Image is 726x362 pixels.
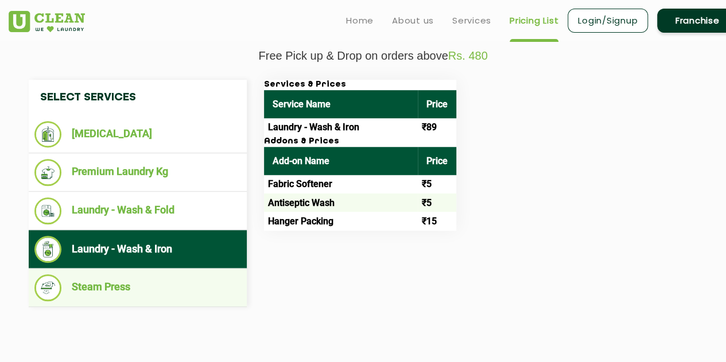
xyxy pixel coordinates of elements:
[34,159,61,186] img: Premium Laundry Kg
[346,14,374,28] a: Home
[34,121,61,147] img: Dry Cleaning
[34,274,241,301] li: Steam Press
[34,159,241,186] li: Premium Laundry Kg
[418,212,456,230] td: ₹15
[264,137,456,147] h3: Addons & Prices
[264,175,418,193] td: Fabric Softener
[452,14,491,28] a: Services
[34,236,241,263] li: Laundry - Wash & Iron
[264,193,418,212] td: Antiseptic Wash
[568,9,648,33] a: Login/Signup
[34,274,61,301] img: Steam Press
[418,118,456,137] td: ₹89
[264,212,418,230] td: Hanger Packing
[418,90,456,118] th: Price
[418,175,456,193] td: ₹5
[448,49,488,62] span: Rs. 480
[510,14,558,28] a: Pricing List
[34,197,241,224] li: Laundry - Wash & Fold
[418,193,456,212] td: ₹5
[392,14,434,28] a: About us
[34,236,61,263] img: Laundry - Wash & Iron
[264,80,456,90] h3: Services & Prices
[264,118,418,137] td: Laundry - Wash & Iron
[418,147,456,175] th: Price
[264,90,418,118] th: Service Name
[9,11,85,32] img: UClean Laundry and Dry Cleaning
[34,197,61,224] img: Laundry - Wash & Fold
[264,147,418,175] th: Add-on Name
[29,80,247,115] h4: Select Services
[34,121,241,147] li: [MEDICAL_DATA]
